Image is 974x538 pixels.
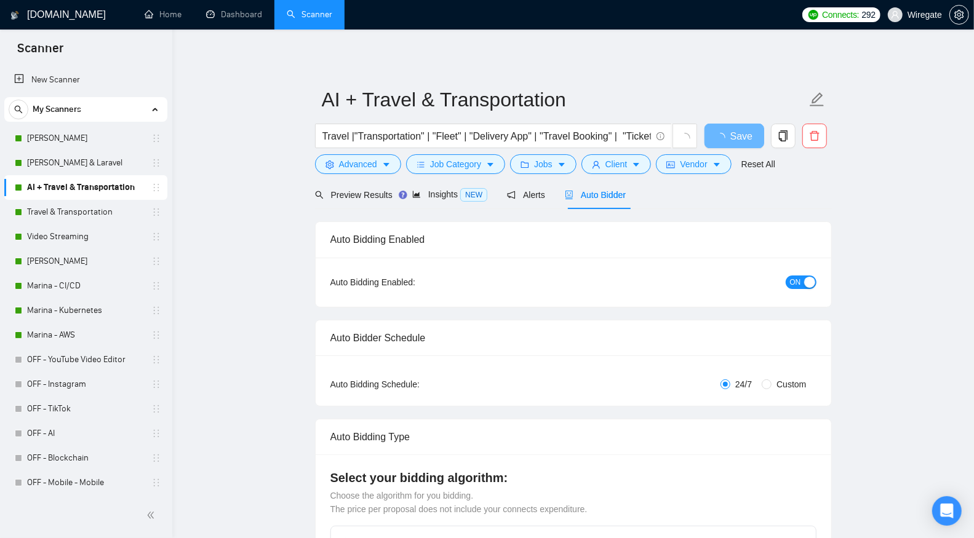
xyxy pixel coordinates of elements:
[486,160,495,169] span: caret-down
[412,190,421,199] span: area-chart
[417,160,425,169] span: bars
[772,378,811,391] span: Custom
[507,190,545,200] span: Alerts
[932,496,962,526] div: Open Intercom Messenger
[592,160,601,169] span: user
[565,191,573,199] span: robot
[802,124,827,148] button: delete
[9,100,28,119] button: search
[151,207,161,217] span: holder
[510,154,577,174] button: folderJobscaret-down
[151,478,161,488] span: holder
[27,372,144,397] a: OFF - Instagram
[507,191,516,199] span: notification
[151,379,161,389] span: holder
[27,298,144,323] a: Marina - Kubernetes
[771,124,796,148] button: copy
[406,154,505,174] button: barsJob Categorycaret-down
[382,160,391,169] span: caret-down
[325,160,334,169] span: setting
[330,222,816,257] div: Auto Bidding Enabled
[151,355,161,365] span: holder
[27,421,144,446] a: OFF - AI
[330,419,816,454] div: Auto Bidding Type
[790,275,801,289] span: ON
[27,446,144,470] a: OFF - Blockchain
[521,160,529,169] span: folder
[808,10,818,20] img: upwork-logo.png
[206,9,262,20] a: dashboardDashboard
[730,378,757,391] span: 24/7
[803,130,826,141] span: delete
[151,306,161,315] span: holder
[605,157,628,171] span: Client
[33,97,81,122] span: My Scanners
[151,256,161,266] span: holder
[151,232,161,242] span: holder
[151,453,161,463] span: holder
[27,151,144,175] a: [PERSON_NAME] & Laravel
[151,133,161,143] span: holder
[151,404,161,414] span: holder
[14,68,158,92] a: New Scanner
[151,330,161,340] span: holder
[27,249,144,274] a: [PERSON_NAME]
[949,10,969,20] a: setting
[657,132,665,140] span: info-circle
[27,126,144,151] a: [PERSON_NAME]
[9,105,28,114] span: search
[741,157,775,171] a: Reset All
[315,154,401,174] button: settingAdvancedcaret-down
[27,274,144,298] a: Marina - CI/CD
[4,68,167,92] li: New Scanner
[7,39,73,65] span: Scanner
[412,189,487,199] span: Insights
[145,9,182,20] a: homeHome
[330,275,492,289] div: Auto Bidding Enabled:
[151,158,161,168] span: holder
[287,9,332,20] a: searchScanner
[581,154,652,174] button: userClientcaret-down
[146,509,159,521] span: double-left
[730,129,752,144] span: Save
[330,491,588,514] span: Choose the algorithm for you bidding. The price per proposal does not include your connects expen...
[949,5,969,25] button: setting
[27,397,144,421] a: OFF - TikTok
[315,191,324,199] span: search
[557,160,566,169] span: caret-down
[151,183,161,192] span: holder
[680,157,707,171] span: Vendor
[666,160,675,169] span: idcard
[656,154,731,174] button: idcardVendorcaret-down
[330,378,492,391] div: Auto Bidding Schedule:
[565,190,626,200] span: Auto Bidder
[339,157,377,171] span: Advanced
[772,130,795,141] span: copy
[460,188,487,202] span: NEW
[534,157,553,171] span: Jobs
[891,10,900,19] span: user
[822,8,859,22] span: Connects:
[397,189,409,200] div: Tooltip anchor
[716,133,730,143] span: loading
[315,190,393,200] span: Preview Results
[322,129,651,144] input: Search Freelance Jobs...
[330,469,816,486] h4: Select your bidding algorithm:
[27,175,144,200] a: AI + Travel & Transportation
[330,320,816,355] div: Auto Bidder Schedule
[27,347,144,372] a: OFF - YouTube Video Editor
[862,8,876,22] span: 292
[713,160,721,169] span: caret-down
[27,200,144,224] a: Travel & Transportation
[151,429,161,438] span: holder
[151,281,161,291] span: holder
[27,470,144,495] a: OFF - Mobile - Mobile
[27,224,144,249] a: Video Streaming
[27,323,144,347] a: Marina - AWS
[679,133,690,144] span: loading
[10,6,19,25] img: logo
[430,157,481,171] span: Job Category
[809,92,825,108] span: edit
[705,124,764,148] button: Save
